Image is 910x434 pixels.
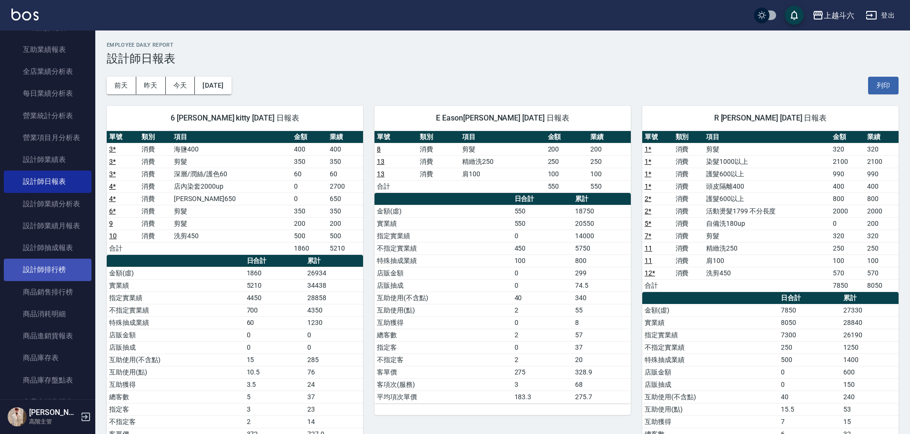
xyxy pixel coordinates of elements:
[292,217,327,230] td: 200
[327,192,363,205] td: 650
[4,325,91,347] a: 商品進銷貨報表
[139,192,172,205] td: 消費
[512,316,573,329] td: 0
[841,341,899,353] td: 1250
[460,131,545,143] th: 項目
[841,378,899,391] td: 150
[865,217,899,230] td: 200
[673,242,704,254] td: 消費
[546,131,588,143] th: 金額
[830,242,864,254] td: 250
[305,304,363,316] td: 4350
[374,329,512,341] td: 總客數
[588,155,631,168] td: 250
[779,329,841,341] td: 7300
[29,417,78,426] p: 高階主管
[244,391,305,403] td: 5
[166,77,195,94] button: 今天
[512,230,573,242] td: 0
[779,415,841,428] td: 7
[107,366,244,378] td: 互助使用(點)
[244,316,305,329] td: 60
[4,127,91,149] a: 營業項目月分析表
[779,353,841,366] td: 500
[139,168,172,180] td: 消費
[374,378,512,391] td: 客項次(服務)
[512,366,573,378] td: 275
[841,391,899,403] td: 240
[374,180,417,192] td: 合計
[305,267,363,279] td: 26934
[292,242,327,254] td: 1860
[460,143,545,155] td: 剪髮
[642,279,673,292] td: 合計
[139,155,172,168] td: 消費
[107,131,363,255] table: a dense table
[654,113,887,123] span: R [PERSON_NAME] [DATE] 日報表
[107,329,244,341] td: 店販金額
[4,391,91,413] a: 會員卡銷售報表
[172,131,292,143] th: 項目
[673,180,704,192] td: 消費
[4,303,91,325] a: 商品消耗明細
[4,39,91,61] a: 互助業績報表
[4,369,91,391] a: 商品庫存盤點表
[573,205,631,217] td: 18750
[139,230,172,242] td: 消費
[779,366,841,378] td: 0
[704,254,830,267] td: 肩100
[244,403,305,415] td: 3
[512,267,573,279] td: 0
[107,415,244,428] td: 不指定客
[8,407,27,426] img: Person
[305,366,363,378] td: 76
[172,143,292,155] td: 海鹽400
[327,168,363,180] td: 60
[305,255,363,267] th: 累計
[512,341,573,353] td: 0
[377,170,384,178] a: 13
[139,143,172,155] td: 消費
[704,217,830,230] td: 自備洗180up
[139,180,172,192] td: 消費
[109,232,117,240] a: 10
[546,180,588,192] td: 550
[460,155,545,168] td: 精緻洗250
[11,9,39,20] img: Logo
[824,10,854,21] div: 上越斗六
[4,259,91,281] a: 設計師排行榜
[374,316,512,329] td: 互助獲得
[374,353,512,366] td: 不指定客
[642,131,899,292] table: a dense table
[865,168,899,180] td: 990
[865,254,899,267] td: 100
[305,316,363,329] td: 1230
[417,143,460,155] td: 消費
[779,378,841,391] td: 0
[642,391,779,403] td: 互助使用(不含點)
[460,168,545,180] td: 肩100
[107,391,244,403] td: 總客數
[704,131,830,143] th: 項目
[172,192,292,205] td: [PERSON_NAME]650
[4,82,91,104] a: 每日業績分析表
[642,353,779,366] td: 特殊抽成業績
[704,230,830,242] td: 剪髮
[327,155,363,168] td: 350
[139,217,172,230] td: 消費
[830,143,864,155] td: 320
[588,131,631,143] th: 業績
[4,149,91,171] a: 設計師業績表
[512,378,573,391] td: 3
[195,77,231,94] button: [DATE]
[830,267,864,279] td: 570
[573,193,631,205] th: 累計
[673,131,704,143] th: 類別
[4,171,91,192] a: 設計師日報表
[244,279,305,292] td: 5210
[107,42,899,48] h2: Employee Daily Report
[865,180,899,192] td: 400
[327,217,363,230] td: 200
[865,205,899,217] td: 2000
[374,193,631,404] table: a dense table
